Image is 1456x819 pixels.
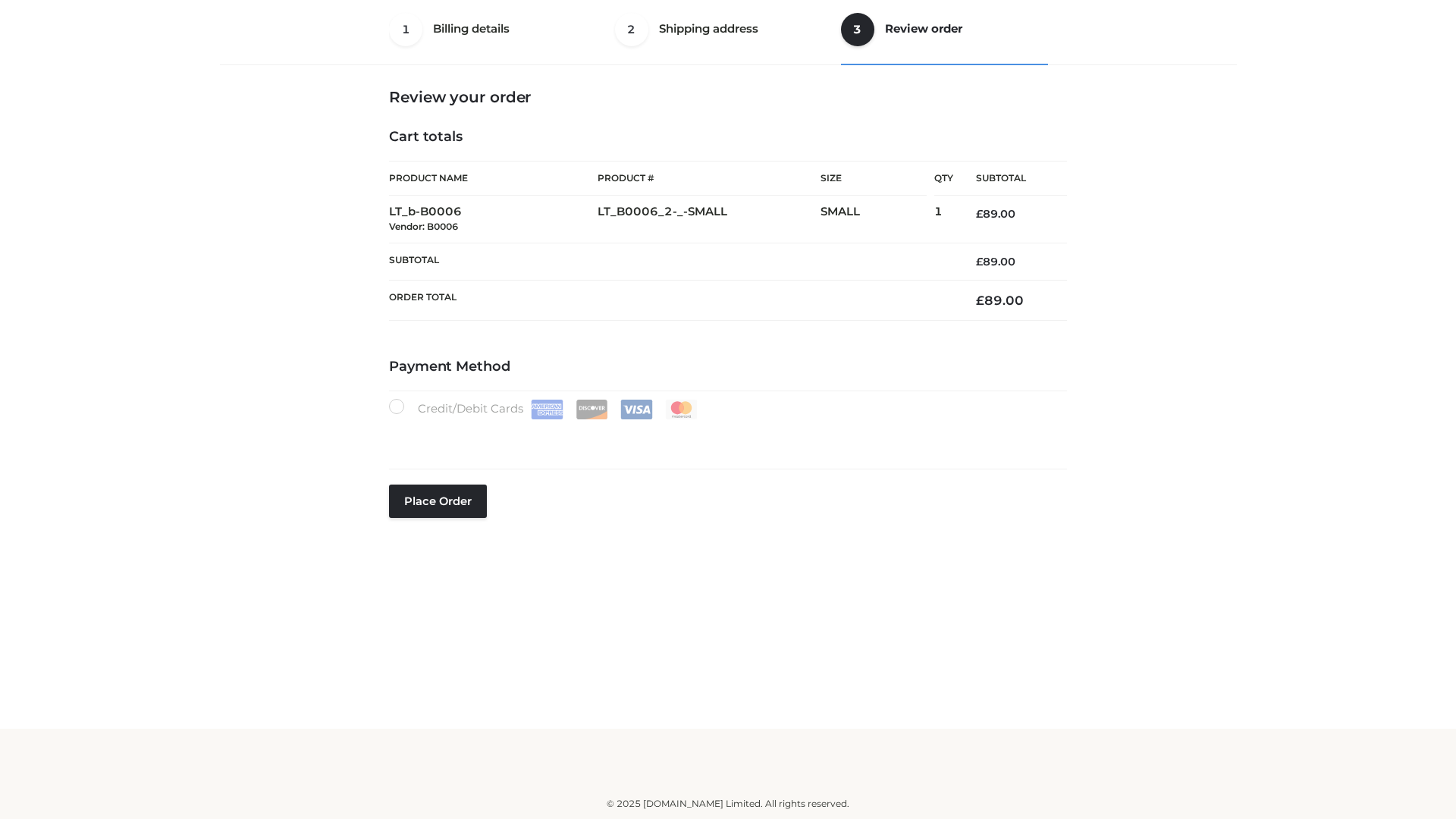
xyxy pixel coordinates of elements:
[976,293,984,308] span: £
[934,161,953,196] th: Qty
[598,161,821,196] th: Product #
[665,400,698,419] img: Mastercard
[934,196,953,243] td: 1
[389,243,953,280] th: Subtotal
[821,162,927,196] th: Size
[976,207,983,221] span: £
[598,196,821,243] td: LT_B0006_2-_-SMALL
[976,293,1024,308] bdi: 89.00
[620,400,653,419] img: Visa
[576,400,608,419] img: Discover
[389,485,487,518] button: Place order
[389,281,953,321] th: Order Total
[976,207,1015,221] bdi: 89.00
[389,88,1067,106] h3: Review your order
[398,426,1058,443] iframe: Secure card payment input frame
[225,796,1231,811] div: © 2025 [DOMAIN_NAME] Limited. All rights reserved.
[531,400,563,419] img: Amex
[389,399,699,419] label: Credit/Debit Cards
[389,129,1067,146] h4: Cart totals
[821,196,934,243] td: SMALL
[389,161,598,196] th: Product Name
[953,162,1067,196] th: Subtotal
[389,221,458,232] small: Vendor: B0006
[976,255,1015,268] bdi: 89.00
[389,359,1067,375] h4: Payment Method
[976,255,983,268] span: £
[389,196,598,243] td: LT_b-B0006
